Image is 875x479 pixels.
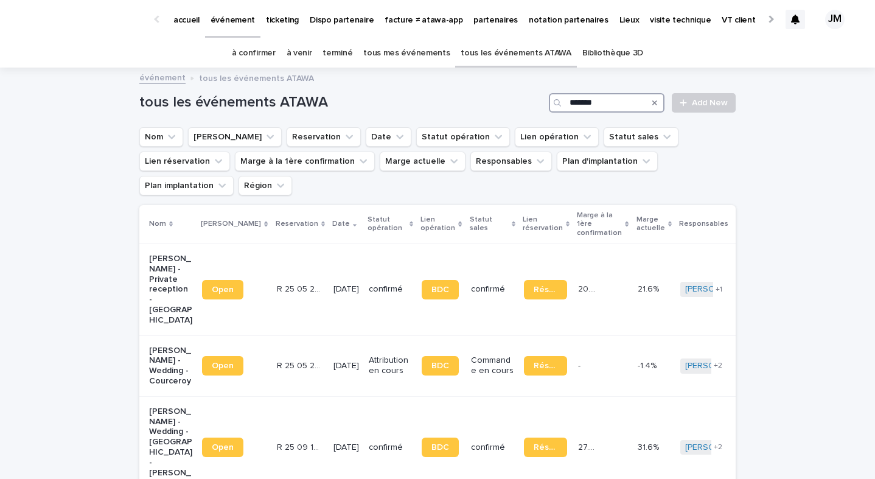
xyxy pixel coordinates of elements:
[239,176,292,195] button: Région
[149,346,192,386] p: [PERSON_NAME] - Wedding - Courceroy
[716,286,722,293] span: + 1
[431,443,449,452] span: BDC
[139,127,183,147] button: Nom
[577,209,622,240] p: Marge à la 1ère confirmation
[232,39,276,68] a: à confirmer
[638,358,659,371] p: -1.4%
[638,440,661,453] p: 31.6%
[277,282,322,295] p: R 25 05 263
[369,442,412,453] p: confirmé
[685,361,777,371] a: [PERSON_NAME][DATE]
[672,93,736,113] a: Add New
[679,217,728,231] p: Responsables
[604,127,678,147] button: Statut sales
[422,280,459,299] a: BDC
[714,362,722,369] span: + 2
[534,362,557,370] span: Réservation
[212,443,234,452] span: Open
[534,285,557,294] span: Réservation
[139,94,544,111] h1: tous les événements ATAWA
[199,71,314,84] p: tous les événements ATAWA
[202,280,243,299] a: Open
[523,213,563,236] p: Lien réservation
[416,127,510,147] button: Statut opération
[149,254,192,326] p: [PERSON_NAME] - Private reception - [GEOGRAPHIC_DATA]
[363,39,450,68] a: tous mes événements
[578,282,602,295] p: 20.2 %
[524,280,567,299] a: Réservation
[380,152,465,171] button: Marge actuelle
[638,282,661,295] p: 21.6%
[366,127,411,147] button: Date
[212,362,234,370] span: Open
[524,356,567,376] a: Réservation
[422,438,459,457] a: BDC
[471,355,514,376] p: Commande en cours
[333,284,359,295] p: [DATE]
[524,438,567,457] a: Réservation
[332,217,350,231] p: Date
[420,213,455,236] p: Lien opération
[578,440,602,453] p: 27.4 %
[431,285,449,294] span: BDC
[201,217,261,231] p: [PERSON_NAME]
[714,444,722,451] span: + 2
[470,152,552,171] button: Responsables
[212,285,234,294] span: Open
[188,127,282,147] button: Lien Stacker
[368,213,406,236] p: Statut opération
[515,127,599,147] button: Lien opération
[582,39,643,68] a: Bibliothèque 3D
[461,39,571,68] a: tous les événements ATAWA
[276,217,318,231] p: Reservation
[149,217,166,231] p: Nom
[471,442,514,453] p: confirmé
[139,176,234,195] button: Plan implantation
[557,152,658,171] button: Plan d'implantation
[422,356,459,376] a: BDC
[139,70,186,84] a: événement
[287,127,361,147] button: Reservation
[287,39,312,68] a: à venir
[685,442,751,453] a: [PERSON_NAME]
[277,358,322,371] p: R 25 05 2368
[736,213,786,236] p: Plan d'implantation
[369,284,412,295] p: confirmé
[692,99,728,107] span: Add New
[333,361,359,371] p: [DATE]
[235,152,375,171] button: Marge à la 1ère confirmation
[202,438,243,457] a: Open
[534,443,557,452] span: Réservation
[24,7,142,32] img: Ls34BcGeRexTGTNfXpUC
[277,440,322,453] p: R 25 09 147
[825,10,845,29] div: JM
[322,39,352,68] a: terminé
[333,442,359,453] p: [DATE]
[431,362,449,370] span: BDC
[470,213,509,236] p: Statut sales
[636,213,665,236] p: Marge actuelle
[549,93,664,113] input: Search
[471,284,514,295] p: confirmé
[685,284,751,295] a: [PERSON_NAME]
[369,355,412,376] p: Attribution en cours
[139,152,230,171] button: Lien réservation
[578,358,583,371] p: -
[202,356,243,376] a: Open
